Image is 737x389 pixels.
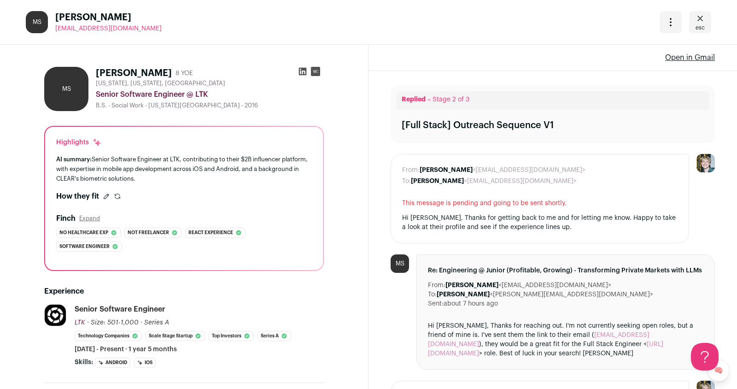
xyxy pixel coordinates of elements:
[437,290,653,299] dd: <[PERSON_NAME][EMAIL_ADDRESS][DOMAIN_NAME]>
[660,11,682,33] button: Open dropdown
[95,358,130,368] li: Android
[689,11,711,33] a: Close
[44,67,88,111] div: MS
[87,319,139,326] span: · Size: 501-1,000
[59,228,108,237] span: No healthcare exp
[428,321,703,358] div: Hi [PERSON_NAME], Thanks for reaching out. I'm not currently seeking open roles, but a friend of ...
[75,319,85,326] span: LTK
[75,304,165,314] div: Senior Software Engineer
[402,199,678,208] span: This message is pending and going to be sent shortly.
[79,215,100,222] button: Expand
[402,213,678,232] div: Hi [PERSON_NAME], Thanks for getting back to me and for letting me know. Happy to take a look at ...
[56,213,76,224] h2: Finch
[75,358,93,367] span: Skills:
[691,343,719,371] iframe: Help Scout Beacon - Open
[128,228,169,237] span: Not freelancer
[96,89,324,100] div: Senior Software Engineer @ LTK
[411,178,464,184] b: [PERSON_NAME]
[55,11,162,24] span: [PERSON_NAME]
[445,282,498,289] b: [PERSON_NAME]
[437,291,490,298] b: [PERSON_NAME]
[427,96,431,103] span: –
[140,318,142,327] span: ·
[428,290,437,299] dt: To:
[56,156,92,162] span: AI summary:
[428,299,444,308] dt: Sent:
[420,165,585,175] dd: <[EMAIL_ADDRESS][DOMAIN_NAME]>
[445,281,611,290] dd: <[EMAIL_ADDRESS][DOMAIN_NAME]>
[26,11,48,33] div: MS
[75,345,177,354] span: [DATE] - Present · 1 year 5 months
[175,69,193,78] div: 8 YOE
[75,331,142,341] li: Technology Companies
[96,102,324,109] div: B.S. - Social Work - [US_STATE][GEOGRAPHIC_DATA] - 2016
[257,331,291,341] li: Series A
[55,24,162,33] a: [EMAIL_ADDRESS][DOMAIN_NAME]
[188,228,233,237] span: React experience
[402,119,554,132] div: [Full Stack] Outreach Sequence V1
[96,67,172,80] h1: [PERSON_NAME]
[56,154,312,183] div: Senior Software Engineer at LTK, contributing to their $2B influencer platform, with expertise in...
[391,254,409,273] div: MS
[433,96,469,103] span: Stage 2 of 3
[428,281,445,290] dt: From:
[96,80,225,87] span: [US_STATE], [US_STATE], [GEOGRAPHIC_DATA]
[45,305,66,326] img: 75d105b4ce1fa16fbbe87e241745c277473364a4594ae01606a1c1bb7ba84ee2.jpg
[402,177,411,186] dt: To:
[134,358,156,368] li: iOS
[411,177,577,186] dd: <[EMAIL_ADDRESS][DOMAIN_NAME]>
[44,286,324,297] h2: Experience
[59,242,110,251] span: Software engineer
[444,299,498,308] dd: about 7 hours ago
[144,319,169,326] span: Series A
[696,24,705,31] span: esc
[55,25,162,32] span: [EMAIL_ADDRESS][DOMAIN_NAME]
[696,154,715,172] img: 6494470-medium_jpg
[146,331,205,341] li: Scale Stage Startup
[428,266,703,275] span: Re: Engineering @ Junior (Profitable, Growing) - Transforming Private Markets with LLMs
[56,191,99,202] h2: How they fit
[708,360,730,382] a: 🧠
[402,96,426,103] span: Replied
[56,138,102,147] div: Highlights
[665,52,715,63] a: Open in Gmail
[420,167,473,173] b: [PERSON_NAME]
[402,165,420,175] dt: From:
[209,331,254,341] li: Top Investors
